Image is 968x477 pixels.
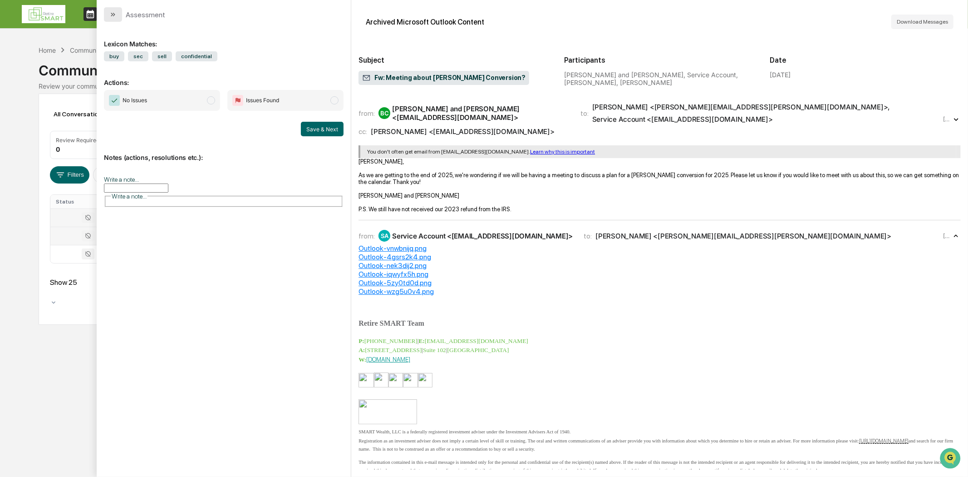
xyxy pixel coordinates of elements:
[39,55,929,79] div: Communications Archive
[592,115,773,124] div: Service Account <[EMAIL_ADDRESS][DOMAIN_NAME]>
[359,56,550,65] h2: Subject
[359,192,961,199] div: [PERSON_NAME] and [PERSON_NAME]
[362,74,526,83] span: Fw: Meeting about [PERSON_NAME] Conversion?
[584,232,592,240] span: to:
[446,347,447,353] span: |
[418,338,419,344] span: |
[378,107,390,119] div: BC
[374,373,388,388] img: 23ac0b81-0297-416e-a92e-5a705f8d0e7e
[359,109,375,118] span: from:
[5,128,61,144] a: 🔎Data Lookup
[359,127,367,136] span: cc:
[359,399,417,424] img: f28b5bd6-299f-4e93-9215-0e2400176076
[75,114,113,124] span: Attestations
[359,373,374,388] img: 14996216-9dae-45c5-bc45-5442abab9acf
[359,429,570,434] span: SMART Wealth, LLC is a federally registered investment adviser under the Investment Advisers Act ...
[246,96,279,105] span: Issues Found
[128,51,148,61] span: sec
[359,158,961,165] div: [PERSON_NAME],
[418,373,432,388] img: ba6a0794-2051-4c7c-96d1-203dbf19ad67
[359,244,961,253] div: Outlook-vnwbnijq.png
[943,233,952,239] time: Friday, October 10, 2025 at 10:30:12 AM
[580,109,589,118] span: to:
[66,115,73,123] div: 🗄️
[9,115,16,123] div: 🖐️
[359,232,375,240] span: from:
[359,438,953,452] span: Registration as an investment adviser does not imply a certain level of skill or training. The or...
[39,82,929,90] div: Review your communication records across channels
[530,149,595,155] a: Learn why this is important
[359,172,961,185] div: As we are getting to the end of 2025, we're wondering if we will be having a meeting to discuss a...
[359,338,418,344] span: [PHONE_NUMBER]
[422,347,423,353] span: |
[943,116,952,123] time: Friday, October 10, 2025 at 7:47:23 AM
[423,347,446,353] span: Suite 102
[419,338,528,344] span: [EMAIL_ADDRESS][DOMAIN_NAME]
[359,253,961,261] div: Outlook-4gsrs2k4.png
[939,447,963,472] iframe: Open customer support
[90,154,110,161] span: Pylon
[31,70,149,79] div: Start new chat
[112,193,147,200] span: Write a note...
[301,122,344,136] button: Save & Next
[50,107,118,121] div: All Conversations
[109,95,120,106] img: Checkmark
[392,104,570,122] div: [PERSON_NAME] and [PERSON_NAME] <[EMAIL_ADDRESS][DOMAIN_NAME]>
[9,133,16,140] div: 🔎
[388,373,403,388] img: 0c9db1c9-bd95-46ad-9192-cbc7d377134a
[359,206,961,213] div: P.S. We still have not received our 2023 refund from the IRS.
[50,195,116,209] th: Status
[403,373,418,388] img: b54093da-414d-4562-9cbf-17df22b7a6bd
[50,278,104,287] div: Show 25
[18,132,57,141] span: Data Lookup
[9,19,165,34] p: How can we help?
[64,154,110,161] a: Powered byPylon
[70,46,143,54] div: Communications Archive
[9,70,25,86] img: 1746055101610-c473b297-6a78-478c-a979-82029cc54cd1
[126,10,165,19] div: Assessment
[62,111,116,127] a: 🗄️Attestations
[371,127,555,136] div: [PERSON_NAME] <[EMAIL_ADDRESS][DOMAIN_NAME]>
[359,287,961,296] div: Outlook-wzg5u0v4.png
[366,18,484,26] div: Archived Microsoft Outlook Content
[50,166,89,184] button: Filters
[367,149,954,155] div: You don't often get email from [EMAIL_ADDRESS][DOMAIN_NAME].
[154,72,165,83] button: Start new chat
[392,232,573,240] div: Service Account <[EMAIL_ADDRESS][DOMAIN_NAME]>
[564,56,755,65] h2: Participants
[592,103,890,111] div: [PERSON_NAME] <[PERSON_NAME][EMAIL_ADDRESS][PERSON_NAME][DOMAIN_NAME]> ,
[447,347,509,353] span: [GEOGRAPHIC_DATA]
[39,46,56,54] div: Home
[104,29,344,48] div: Lexicon Matches:
[859,438,909,444] a: [URL][DOMAIN_NAME]
[123,96,147,105] span: No Issues
[891,15,953,29] button: Download Messages
[359,347,422,353] span: [STREET_ADDRESS]
[419,338,425,344] b: E:
[104,51,124,61] span: buy
[564,71,755,86] div: [PERSON_NAME] and [PERSON_NAME], Service Account, [PERSON_NAME], [PERSON_NAME]
[359,356,366,363] b: W:
[770,71,791,79] div: [DATE]
[22,5,65,23] img: logo
[378,230,390,242] div: SA
[56,145,60,153] div: 0
[359,460,955,473] span: The information contained in this e-mail message is intended only for the personal and confidenti...
[366,356,410,363] a: [DOMAIN_NAME]
[93,166,167,184] button: Date:[DATE] - [DATE]
[359,278,961,287] div: Outlook-5zy0td0d.png
[359,338,364,344] b: P:
[897,19,948,25] span: Download Messages
[104,68,344,86] p: Actions:
[18,114,59,124] span: Preclearance
[5,111,62,127] a: 🖐️Preclearance
[595,232,891,240] div: [PERSON_NAME] <[PERSON_NAME][EMAIL_ADDRESS][PERSON_NAME][DOMAIN_NAME]>
[104,143,344,161] p: Notes (actions, resolutions etc.):
[152,51,172,61] span: sell
[232,95,243,106] img: Flag
[359,319,424,327] b: Retire SMART Team
[56,137,99,144] div: Review Required
[359,261,961,270] div: Outlook-nek3dij2.png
